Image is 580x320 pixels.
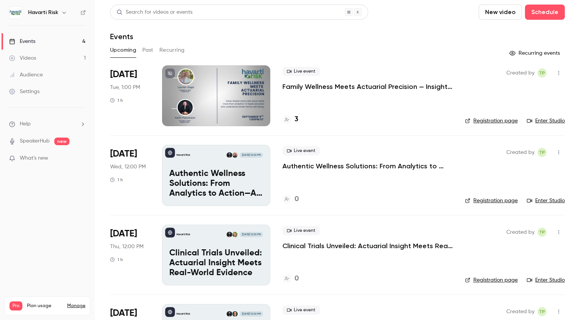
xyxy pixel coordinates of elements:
img: Jennifer Carter [232,232,238,237]
a: Clinical Trials Unveiled: Actuarial Insight Meets Real-World EvidenceHavarti RiskJennifer CarterK... [162,225,270,285]
a: Registration page [465,197,518,204]
div: Sep 9 Tue, 1:00 PM (America/New York) [110,65,150,126]
span: Created by [506,228,534,237]
img: Havarti Risk [9,6,22,19]
h4: 0 [295,194,299,204]
a: SpeakerHub [20,137,50,145]
div: Oct 9 Thu, 12:00 PM (America/New York) [110,225,150,285]
span: Live event [282,306,320,315]
img: Keith Passwater [227,152,232,158]
a: Registration page [465,117,518,125]
h4: 3 [295,114,298,125]
p: Authentic Wellness Solutions: From Analytics to Action—A Fireside Chat with Havarti Risk’s [PERSO... [169,169,263,198]
a: 3 [282,114,298,125]
span: Created by [506,148,534,157]
h6: Havarti Risk [28,9,58,16]
div: 1 h [110,177,123,183]
a: Registration page [465,276,518,284]
span: Plan usage [27,303,63,309]
a: 0 [282,274,299,284]
span: Pro [9,301,22,310]
a: Authentic Wellness Solutions: From Analytics to Action—A Fireside Chat with Havarti Risk’s Keith ... [162,145,270,206]
div: 1 h [110,97,123,103]
img: Daniel Stein [232,311,238,317]
span: new [54,138,69,145]
span: Thu, 12:00 PM [110,243,143,250]
span: Created by [506,307,534,316]
a: Manage [67,303,85,309]
button: Schedule [525,5,565,20]
div: Search for videos or events [117,8,192,16]
img: Keith Passwater [227,232,232,237]
a: Enter Studio [527,117,565,125]
p: Havarti Risk [177,312,190,316]
span: [DATE] [110,148,137,160]
span: [DATE] [110,307,137,319]
li: help-dropdown-opener [9,120,86,128]
button: New video [479,5,522,20]
span: Live event [282,67,320,76]
span: What's new [20,154,48,162]
div: Sep 17 Wed, 12:00 PM (America/New York) [110,145,150,206]
button: Upcoming [110,44,136,56]
a: Enter Studio [527,276,565,284]
span: Tamre Pinner [537,228,547,237]
span: Tamre Pinner [537,148,547,157]
a: Clinical Trials Unveiled: Actuarial Insight Meets Real-World Evidence [282,241,453,250]
a: 0 [282,194,299,204]
div: Videos [9,54,36,62]
span: [DATE] [110,228,137,240]
h1: Events [110,32,133,41]
div: 1 h [110,257,123,263]
img: Keith Passwater [227,311,232,317]
span: TP [539,228,545,237]
span: TP [539,68,545,78]
span: [DATE] 12:00 PM [240,152,263,158]
a: Authentic Wellness Solutions: From Analytics to Action—A Fireside Chat with Havarti Risk’s [PERSO... [282,162,453,171]
p: Clinical Trials Unveiled: Actuarial Insight Meets Real-World Evidence [169,249,263,278]
span: [DATE] 12:00 PM [240,232,263,237]
a: Family Wellness Meets Actuarial Precision — Insights from Triplemoon’s [PERSON_NAME] [282,82,453,91]
span: Live event [282,226,320,235]
span: Help [20,120,31,128]
span: [DATE] 12:00 PM [240,311,263,317]
div: Settings [9,88,39,95]
h4: 0 [295,274,299,284]
iframe: Noticeable Trigger [77,155,86,162]
button: Recurring [159,44,185,56]
span: Live event [282,146,320,155]
span: TP [539,148,545,157]
div: Audience [9,71,43,79]
span: Tue, 1:00 PM [110,84,140,91]
span: Created by [506,68,534,78]
span: Wed, 12:00 PM [110,163,146,171]
button: Past [142,44,153,56]
p: Havarti Risk [177,233,190,236]
span: Tamre Pinner [537,307,547,316]
div: Events [9,38,35,45]
span: TP [539,307,545,316]
p: Havarti Risk [177,153,190,157]
a: Enter Studio [527,197,565,204]
button: Recurring events [506,47,565,59]
span: Tamre Pinner [537,68,547,78]
span: [DATE] [110,68,137,81]
img: Lindsay Cook [232,152,238,158]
